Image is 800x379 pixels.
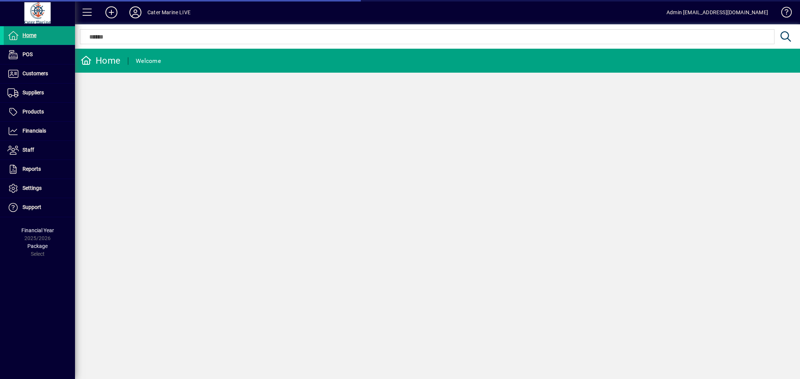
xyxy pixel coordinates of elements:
[21,227,54,233] span: Financial Year
[4,84,75,102] a: Suppliers
[23,70,48,76] span: Customers
[23,166,41,172] span: Reports
[4,64,75,83] a: Customers
[4,141,75,160] a: Staff
[136,55,161,67] div: Welcome
[23,32,36,38] span: Home
[23,147,34,153] span: Staff
[23,204,41,210] span: Support
[23,128,46,134] span: Financials
[4,122,75,140] a: Financials
[23,185,42,191] span: Settings
[23,90,44,95] span: Suppliers
[4,179,75,198] a: Settings
[123,6,147,19] button: Profile
[4,160,75,179] a: Reports
[27,243,48,249] span: Package
[666,6,768,18] div: Admin [EMAIL_ADDRESS][DOMAIN_NAME]
[776,1,791,26] a: Knowledge Base
[81,55,120,67] div: Home
[23,109,44,115] span: Products
[23,51,33,57] span: POS
[147,6,191,18] div: Cater Marine LIVE
[99,6,123,19] button: Add
[4,103,75,121] a: Products
[4,45,75,64] a: POS
[4,198,75,217] a: Support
